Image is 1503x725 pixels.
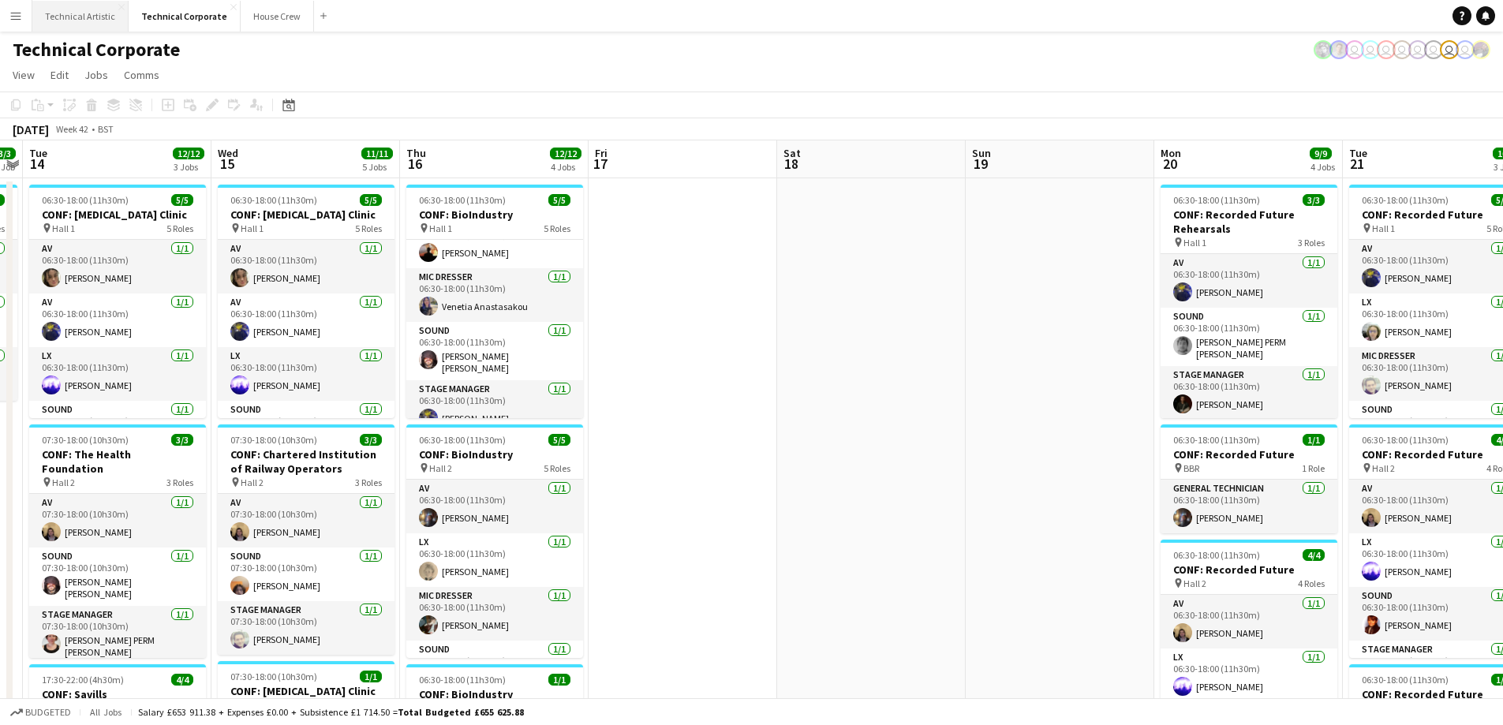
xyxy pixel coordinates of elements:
[1303,549,1325,561] span: 4/4
[166,222,193,234] span: 5 Roles
[406,146,426,160] span: Thu
[218,401,394,459] app-card-role: Sound1/106:30-18:00 (11h30m)
[551,161,581,173] div: 4 Jobs
[1377,40,1396,59] app-user-avatar: Liveforce Admin
[29,687,206,701] h3: CONF: Savills
[970,155,991,173] span: 19
[241,222,264,234] span: Hall 1
[218,293,394,347] app-card-role: AV1/106:30-18:00 (11h30m)[PERSON_NAME]
[1329,40,1348,59] app-user-avatar: Tom PERM Jeyes
[1303,194,1325,206] span: 3/3
[1361,40,1380,59] app-user-avatar: Liveforce Admin
[1161,447,1337,462] h3: CONF: Recorded Future
[360,434,382,446] span: 3/3
[78,65,114,85] a: Jobs
[1424,40,1443,59] app-user-avatar: Liveforce Admin
[406,424,583,658] div: 06:30-18:00 (11h30m)5/5CONF: BioIndustry Hall 25 RolesAV1/106:30-18:00 (11h30m)[PERSON_NAME]LX1/1...
[360,194,382,206] span: 5/5
[429,222,452,234] span: Hall 1
[42,434,129,446] span: 07:30-18:00 (10h30m)
[355,222,382,234] span: 5 Roles
[1408,40,1427,59] app-user-avatar: Liveforce Admin
[124,68,159,82] span: Comms
[406,185,583,418] app-job-card: 06:30-18:00 (11h30m)5/5CONF: BioIndustry Hall 15 Roles06:30-18:00 (11h30m)[PERSON_NAME]LX1/106:30...
[419,674,506,686] span: 06:30-18:00 (11h30m)
[1161,308,1337,366] app-card-role: Sound1/106:30-18:00 (11h30m)[PERSON_NAME] PERM [PERSON_NAME]
[29,240,206,293] app-card-role: AV1/106:30-18:00 (11h30m)[PERSON_NAME]
[218,424,394,655] app-job-card: 07:30-18:00 (10h30m)3/3CONF: Chartered Institution of Railway Operators Hall 23 RolesAV1/107:30-1...
[419,194,506,206] span: 06:30-18:00 (11h30m)
[29,424,206,658] app-job-card: 07:30-18:00 (10h30m)3/3CONF: The Health Foundation Hall 23 RolesAV1/107:30-18:00 (10h30m)[PERSON_...
[355,476,382,488] span: 3 Roles
[218,185,394,418] app-job-card: 06:30-18:00 (11h30m)5/5CONF: [MEDICAL_DATA] Clinic Hall 15 RolesAV1/106:30-18:00 (11h30m)[PERSON_...
[595,146,608,160] span: Fri
[166,476,193,488] span: 3 Roles
[1183,237,1206,249] span: Hall 1
[1310,161,1335,173] div: 4 Jobs
[29,347,206,401] app-card-role: LX1/106:30-18:00 (11h30m)[PERSON_NAME]
[1362,674,1449,686] span: 06:30-18:00 (11h30m)
[218,240,394,293] app-card-role: AV1/106:30-18:00 (11h30m)[PERSON_NAME]
[230,194,317,206] span: 06:30-18:00 (11h30m)
[781,155,801,173] span: 18
[1471,40,1490,59] app-user-avatar: Zubair PERM Dhalla
[1161,424,1337,533] div: 06:30-18:00 (11h30m)1/1CONF: Recorded Future BBR1 RoleGeneral Technician1/106:30-18:00 (11h30m)[P...
[550,148,581,159] span: 12/12
[1161,185,1337,418] app-job-card: 06:30-18:00 (11h30m)3/3CONF: Recorded Future Rehearsals Hall 13 RolesAV1/106:30-18:00 (11h30m)[PE...
[29,207,206,222] h3: CONF: [MEDICAL_DATA] Clinic
[129,1,241,32] button: Technical Corporate
[406,447,583,462] h3: CONF: BioIndustry
[544,462,570,474] span: 5 Roles
[1183,462,1199,474] span: BBR
[13,68,35,82] span: View
[1310,148,1332,159] span: 9/9
[1362,434,1449,446] span: 06:30-18:00 (11h30m)
[361,148,393,159] span: 11/11
[218,684,394,698] h3: CONF: [MEDICAL_DATA] Clinic
[29,185,206,418] app-job-card: 06:30-18:00 (11h30m)5/5CONF: [MEDICAL_DATA] Clinic Hall 15 RolesAV1/106:30-18:00 (11h30m)[PERSON_...
[138,706,524,718] div: Salary £653 911.38 + Expenses £0.00 + Subsistence £1 714.50 =
[406,687,583,701] h3: CONF: BioIndustry
[241,1,314,32] button: House Crew
[1372,222,1395,234] span: Hall 1
[29,447,206,476] h3: CONF: The Health Foundation
[218,447,394,476] h3: CONF: Chartered Institution of Railway Operators
[1161,562,1337,577] h3: CONF: Recorded Future
[84,68,108,82] span: Jobs
[215,155,238,173] span: 15
[406,641,583,699] app-card-role: Sound1/106:30-18:00 (11h30m)
[29,293,206,347] app-card-role: AV1/106:30-18:00 (11h30m)[PERSON_NAME]
[1314,40,1333,59] app-user-avatar: Krisztian PERM Vass
[406,268,583,322] app-card-role: Mic Dresser1/106:30-18:00 (11h30m)Venetia Anastasakou
[50,68,69,82] span: Edit
[406,322,583,380] app-card-role: Sound1/106:30-18:00 (11h30m)[PERSON_NAME] [PERSON_NAME]
[1183,577,1206,589] span: Hall 2
[1349,146,1367,160] span: Tue
[171,194,193,206] span: 5/5
[1298,237,1325,249] span: 3 Roles
[406,380,583,434] app-card-role: Stage Manager1/106:30-18:00 (11h30m)[PERSON_NAME]
[1173,549,1260,561] span: 06:30-18:00 (11h30m)
[1456,40,1475,59] app-user-avatar: Liveforce Admin
[1302,462,1325,474] span: 1 Role
[362,161,392,173] div: 5 Jobs
[1440,40,1459,59] app-user-avatar: Liveforce Admin
[1161,595,1337,648] app-card-role: AV1/106:30-18:00 (11h30m)[PERSON_NAME]
[44,65,75,85] a: Edit
[1161,254,1337,308] app-card-role: AV1/106:30-18:00 (11h30m)[PERSON_NAME]
[1161,366,1337,420] app-card-role: Stage Manager1/106:30-18:00 (11h30m)[PERSON_NAME]
[548,674,570,686] span: 1/1
[1173,434,1260,446] span: 06:30-18:00 (11h30m)
[52,476,75,488] span: Hall 2
[29,494,206,547] app-card-role: AV1/107:30-18:00 (10h30m)[PERSON_NAME]
[32,1,129,32] button: Technical Artistic
[406,587,583,641] app-card-role: Mic Dresser1/106:30-18:00 (11h30m)[PERSON_NAME]
[1173,194,1260,206] span: 06:30-18:00 (11h30m)
[1161,207,1337,236] h3: CONF: Recorded Future Rehearsals
[42,674,124,686] span: 17:30-22:00 (4h30m)
[1298,577,1325,589] span: 4 Roles
[1158,155,1181,173] span: 20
